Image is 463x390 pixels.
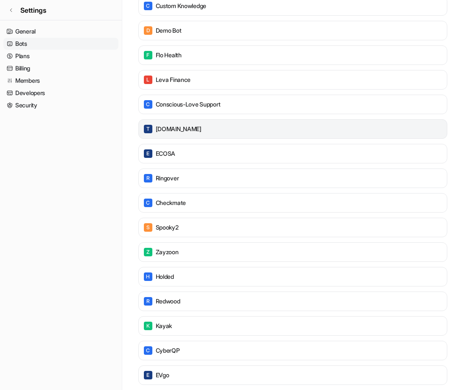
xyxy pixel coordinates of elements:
[156,100,221,109] p: Conscious-Love Support
[144,2,152,10] span: C
[156,322,172,330] p: Kayak
[144,346,152,355] span: C
[144,149,152,158] span: E
[3,99,118,111] a: Security
[156,297,180,306] p: Redwood
[3,75,118,87] a: Members
[3,87,118,99] a: Developers
[144,371,152,379] span: E
[3,50,118,62] a: Plans
[144,26,152,35] span: D
[156,199,186,207] p: Checkmate
[156,248,179,256] p: Zayzoon
[3,25,118,37] a: General
[144,174,152,182] span: R
[144,272,152,281] span: H
[144,199,152,207] span: C
[156,174,179,182] p: Ringover
[144,322,152,330] span: K
[144,76,152,84] span: L
[144,223,152,232] span: S
[156,2,207,10] p: Custom Knowledge
[156,76,191,84] p: Leva Finance
[156,26,182,35] p: Demo bot
[156,223,179,232] p: Spooky2
[144,125,152,133] span: T
[144,297,152,306] span: R
[144,248,152,256] span: Z
[144,100,152,109] span: C
[156,371,169,379] p: EVgo
[156,125,202,133] p: [DOMAIN_NAME]
[3,62,118,74] a: Billing
[144,51,152,59] span: F
[156,149,176,158] p: ECOSA
[156,272,174,281] p: Holded
[3,38,118,50] a: Bots
[156,346,180,355] p: CyberQP
[20,5,46,15] span: Settings
[156,51,182,59] p: Flo Health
